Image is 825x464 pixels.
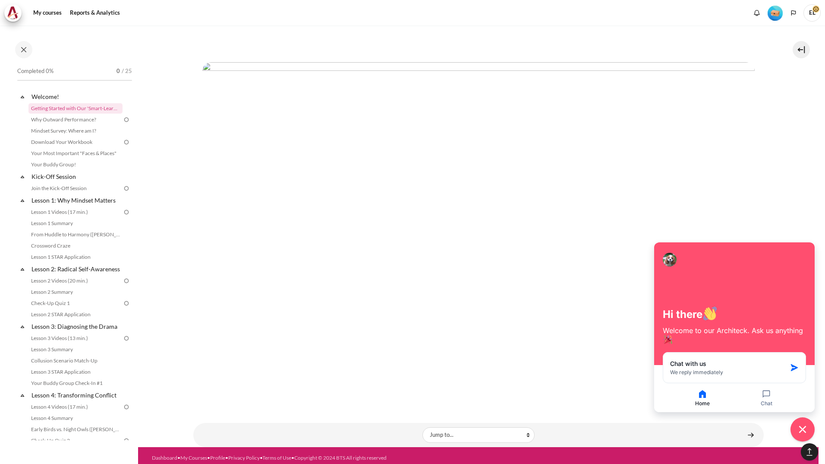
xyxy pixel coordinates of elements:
[28,148,123,159] a: Your Most Important "Faces & Places"
[28,309,123,320] a: Lesson 2 STAR Application
[123,403,130,411] img: To do
[28,298,123,308] a: Check-Up Quiz 1
[801,443,818,461] button: [[backtotopbutton]]
[28,344,123,355] a: Lesson 3 Summary
[193,389,764,397] div: Last modified: [DATE] 10:26 AM
[123,299,130,307] img: To do
[30,321,123,332] a: Lesson 3: Diagnosing the Drama
[67,4,123,22] a: Reports & Analytics
[28,252,123,262] a: Lesson 1 STAR Application
[117,67,120,76] span: 0
[787,6,800,19] button: Languages
[30,389,123,401] a: Lesson 4: Transforming Conflict
[28,367,123,377] a: Lesson 3 STAR Application
[18,92,27,101] span: Collapse
[28,402,123,412] a: Lesson 4 Videos (17 min.)
[803,4,821,22] span: EL
[28,159,123,170] a: Your Buddy Group!
[750,6,763,19] div: Show notification window with no new notifications
[28,287,123,297] a: Lesson 2 Summary
[122,67,132,76] span: / 25
[28,241,123,251] a: Crossword Craze
[803,4,821,22] a: User menu
[28,207,123,217] a: Lesson 1 Videos (17 min.)
[28,356,123,366] a: Collusion Scenario Match-Up
[180,454,207,461] a: My Courses
[28,229,123,240] a: From Huddle to Harmony ([PERSON_NAME]'s Story)
[768,5,783,21] div: Level #1
[28,333,123,343] a: Lesson 3 Videos (13 min.)
[768,6,783,21] img: Level #1
[4,4,26,22] a: Architeck Architeck
[28,126,123,136] a: Mindset Survey: Where am I?
[30,171,123,182] a: Kick-Off Session
[18,265,27,273] span: Collapse
[17,67,54,76] span: Completed 0%
[18,391,27,400] span: Collapse
[18,172,27,181] span: Collapse
[28,114,123,125] a: Why Outward Performance?
[28,378,123,388] a: Your Buddy Group Check-In #1
[228,454,260,461] a: Privacy Policy
[30,91,123,102] a: Welcome!
[7,6,19,19] img: Architeck
[262,454,291,461] a: Terms of Use
[123,116,130,124] img: To do
[123,184,130,192] img: To do
[18,196,27,205] span: Collapse
[764,5,786,21] a: Level #1
[210,454,225,461] a: Profile
[18,322,27,331] span: Collapse
[294,454,387,461] a: Copyright © 2024 BTS All rights reserved
[28,424,123,435] a: Early Birds vs. Night Owls ([PERSON_NAME]'s Story)
[28,183,123,194] a: Join the Kick-Off Session
[28,218,123,229] a: Lesson 1 Summary
[28,413,123,423] a: Lesson 4 Summary
[28,103,123,114] a: Getting Started with Our 'Smart-Learning' Platform
[28,137,123,147] a: Download Your Workbook
[30,263,123,275] a: Lesson 2: Radical Self-Awareness
[30,4,65,22] a: My courses
[123,437,130,445] img: To do
[152,454,516,462] div: • • • • •
[742,426,759,443] a: Why Outward Performance? ►
[123,334,130,342] img: To do
[123,277,130,285] img: To do
[123,138,130,146] img: To do
[123,208,130,216] img: To do
[28,435,123,446] a: Check-Up Quiz 2
[28,276,123,286] a: Lesson 2 Videos (20 min.)
[30,194,123,206] a: Lesson 1: Why Mindset Matters
[152,454,177,461] a: Dashboard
